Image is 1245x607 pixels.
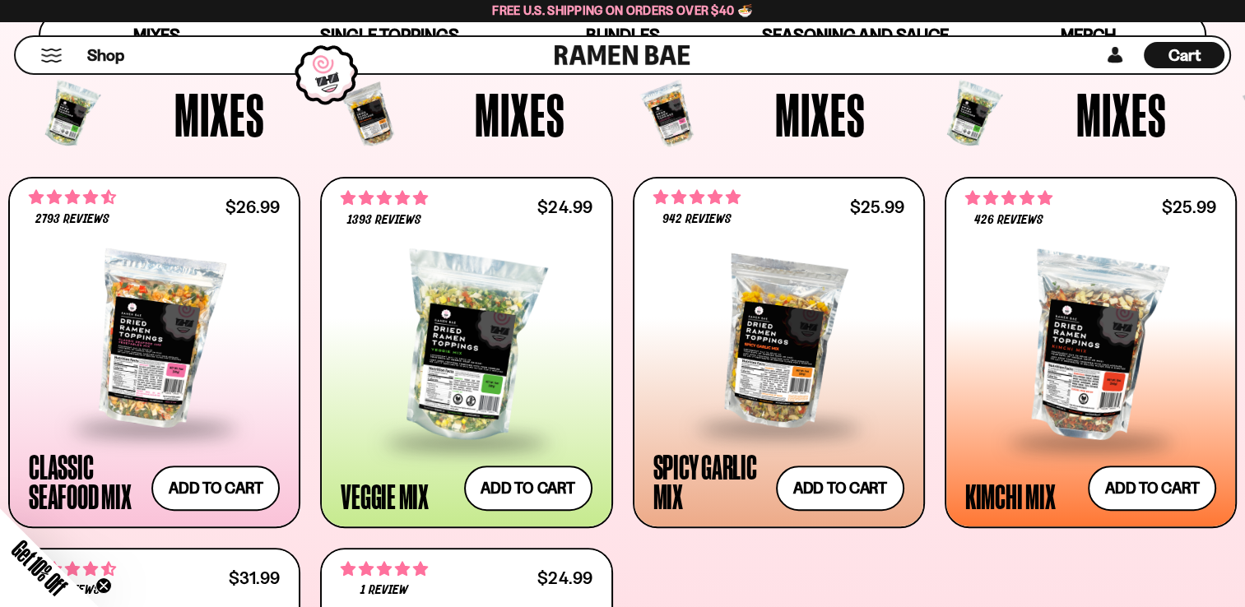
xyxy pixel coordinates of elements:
[29,187,116,208] span: 4.68 stars
[151,466,280,511] button: Add to cart
[1076,84,1167,145] span: Mixes
[633,177,925,529] a: 4.75 stars 942 reviews $25.99 Spicy Garlic Mix Add to cart
[7,535,72,600] span: Get 10% Off
[965,188,1052,209] span: 4.76 stars
[95,577,112,594] button: Close teaser
[464,466,592,511] button: Add to cart
[347,214,421,227] span: 1393 reviews
[229,570,280,586] div: $31.99
[1144,37,1224,73] a: Cart
[87,42,124,68] a: Shop
[8,177,300,529] a: 4.68 stars 2793 reviews $26.99 Classic Seafood Mix Add to cart
[225,199,280,215] div: $26.99
[776,466,904,511] button: Add to cart
[537,199,592,215] div: $24.99
[320,177,612,529] a: 4.76 stars 1393 reviews $24.99 Veggie Mix Add to cart
[475,84,565,145] span: Mixes
[653,187,741,208] span: 4.75 stars
[1162,199,1216,215] div: $25.99
[945,177,1237,529] a: 4.76 stars 426 reviews $25.99 Kimchi Mix Add to cart
[1168,45,1201,65] span: Cart
[35,213,109,226] span: 2793 reviews
[174,84,265,145] span: Mixes
[662,213,731,226] span: 942 reviews
[974,214,1043,227] span: 426 reviews
[850,199,904,215] div: $25.99
[653,452,768,511] div: Spicy Garlic Mix
[87,44,124,67] span: Shop
[29,452,143,511] div: Classic Seafood Mix
[775,84,866,145] span: Mixes
[537,570,592,586] div: $24.99
[341,558,428,580] span: 5.00 stars
[360,584,408,597] span: 1 review
[40,49,63,63] button: Mobile Menu Trigger
[492,2,753,18] span: Free U.S. Shipping on Orders over $40 🍜
[341,188,428,209] span: 4.76 stars
[341,481,429,511] div: Veggie Mix
[1088,466,1216,511] button: Add to cart
[965,481,1056,511] div: Kimchi Mix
